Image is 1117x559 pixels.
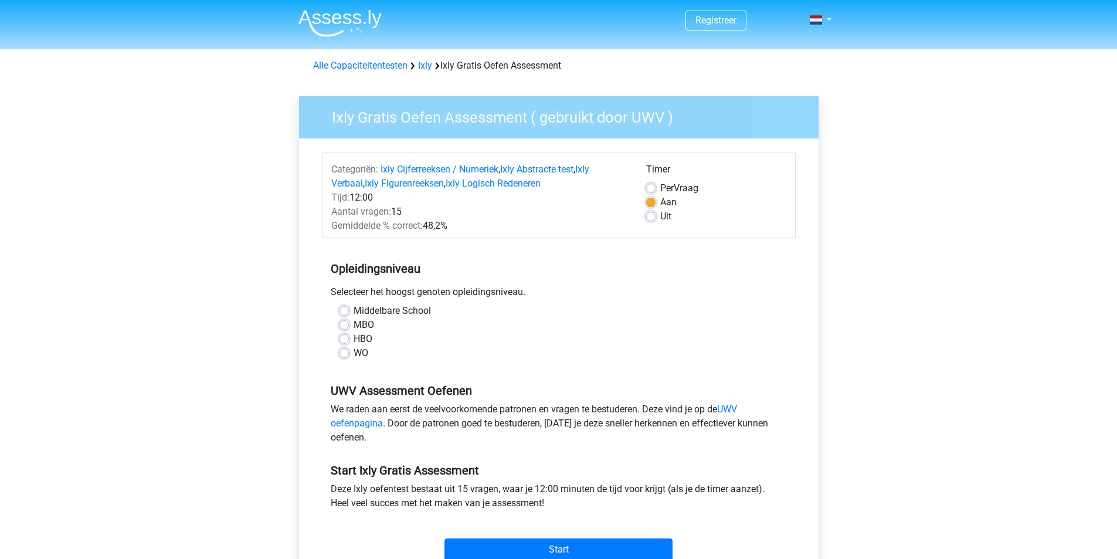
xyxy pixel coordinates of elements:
span: Aantal vragen: [331,206,391,217]
a: Ixly Cijferreeksen / Numeriek [381,164,498,175]
label: MBO [354,318,374,332]
h5: Opleidingsniveau [331,257,787,280]
div: Selecteer het hoogst genoten opleidingsniveau. [322,285,796,304]
a: Ixly Figurenreeksen [365,178,444,189]
h5: UWV Assessment Oefenen [331,384,787,398]
label: Uit [660,209,671,223]
label: Middelbare School [354,304,431,318]
span: Categoriën: [331,164,378,175]
div: 12:00 [322,191,637,205]
a: Ixly [418,60,432,71]
div: We raden aan eerst de veelvoorkomende patronen en vragen te bestuderen. Deze vind je op de . Door... [322,402,796,449]
a: Alle Capaciteitentesten [313,60,408,71]
div: Timer [646,162,786,181]
a: Ixly Logisch Redeneren [446,178,541,189]
div: Deze Ixly oefentest bestaat uit 15 vragen, waar je 12:00 minuten de tijd voor krijgt (als je de t... [322,482,796,515]
label: Vraag [660,181,698,195]
div: , , , , [322,162,637,191]
img: Assessly [298,9,382,37]
a: Registreer [695,15,736,26]
label: WO [354,346,368,360]
div: Ixly Gratis Oefen Assessment [308,59,809,73]
span: Per [660,182,674,194]
label: HBO [354,332,372,346]
a: Ixly Abstracte test [500,164,573,175]
span: Tijd: [331,192,349,203]
label: Aan [660,195,677,209]
span: Gemiddelde % correct: [331,220,423,231]
h3: Ixly Gratis Oefen Assessment ( gebruikt door UWV ) [318,104,810,127]
div: 15 [322,205,637,219]
div: 48,2% [322,219,637,233]
h5: Start Ixly Gratis Assessment [331,463,787,477]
